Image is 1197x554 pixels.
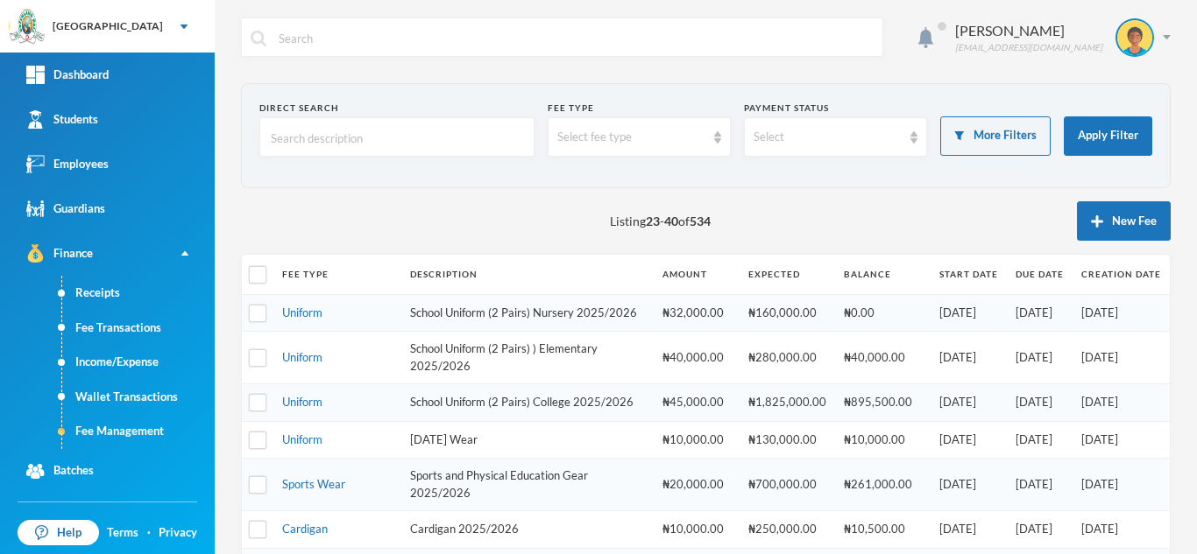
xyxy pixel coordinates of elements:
[931,459,1007,511] td: [DATE]
[62,414,215,449] a: Fee Management
[1007,459,1073,511] td: [DATE]
[401,255,654,294] th: Description
[835,421,931,459] td: ₦10,000.00
[931,294,1007,332] td: [DATE]
[401,384,654,422] td: School Uniform (2 Pairs) College 2025/2026
[931,384,1007,422] td: [DATE]
[147,524,151,542] div: ·
[654,255,740,294] th: Amount
[107,524,138,542] a: Terms
[1007,384,1073,422] td: [DATE]
[269,118,525,158] input: Search description
[557,129,705,146] div: Select fee type
[1073,421,1170,459] td: [DATE]
[401,332,654,384] td: School Uniform (2 Pairs) ) Elementary 2025/2026
[931,511,1007,549] td: [DATE]
[955,20,1102,41] div: [PERSON_NAME]
[835,459,931,511] td: ₦261,000.00
[282,432,322,446] a: Uniform
[740,511,835,549] td: ₦250,000.00
[62,380,215,415] a: Wallet Transactions
[18,520,99,546] a: Help
[282,477,345,491] a: Sports Wear
[26,244,93,263] div: Finance
[273,255,401,294] th: Fee Type
[53,18,163,34] div: [GEOGRAPHIC_DATA]
[26,462,94,480] div: Batches
[654,459,740,511] td: ₦20,000.00
[1073,255,1170,294] th: Creation Date
[1007,332,1073,384] td: [DATE]
[931,332,1007,384] td: [DATE]
[740,459,835,511] td: ₦700,000.00
[277,18,874,58] input: Search
[1077,201,1171,241] button: New Fee
[1007,511,1073,549] td: [DATE]
[1073,511,1170,549] td: [DATE]
[282,522,328,536] a: Cardigan
[548,102,731,115] div: Fee type
[251,31,266,46] img: search
[654,294,740,332] td: ₦32,000.00
[654,332,740,384] td: ₦40,000.00
[159,524,197,542] a: Privacy
[654,511,740,549] td: ₦10,000.00
[259,102,535,115] div: Direct Search
[26,155,109,173] div: Employees
[740,332,835,384] td: ₦280,000.00
[740,294,835,332] td: ₦160,000.00
[282,305,322,319] a: Uniform
[401,511,654,549] td: Cardigan 2025/2026
[690,214,711,228] b: 534
[62,345,215,380] a: Income/Expense
[1007,255,1073,294] th: Due Date
[1073,294,1170,332] td: [DATE]
[1117,20,1152,55] img: STUDENT
[282,395,322,409] a: Uniform
[646,214,660,228] b: 23
[1073,459,1170,511] td: [DATE]
[931,255,1007,294] th: Start Date
[654,421,740,459] td: ₦10,000.00
[282,350,322,364] a: Uniform
[754,129,902,146] div: Select
[1073,384,1170,422] td: [DATE]
[740,421,835,459] td: ₦130,000.00
[62,276,215,311] a: Receipts
[740,384,835,422] td: ₦1,825,000.00
[835,294,931,332] td: ₦0.00
[835,332,931,384] td: ₦40,000.00
[744,102,927,115] div: Payment Status
[955,41,1102,54] div: [EMAIL_ADDRESS][DOMAIN_NAME]
[740,255,835,294] th: Expected
[26,110,98,129] div: Students
[26,66,109,84] div: Dashboard
[62,311,215,346] a: Fee Transactions
[1064,116,1152,156] button: Apply Filter
[610,212,711,230] span: Listing - of
[401,421,654,459] td: [DATE] Wear
[931,421,1007,459] td: [DATE]
[835,511,931,549] td: ₦10,500.00
[835,384,931,422] td: ₦895,500.00
[26,200,105,218] div: Guardians
[835,255,931,294] th: Balance
[401,459,654,511] td: Sports and Physical Education Gear 2025/2026
[1007,421,1073,459] td: [DATE]
[664,214,678,228] b: 40
[10,10,45,45] img: logo
[1073,332,1170,384] td: [DATE]
[940,116,1051,156] button: More Filters
[654,384,740,422] td: ₦45,000.00
[1007,294,1073,332] td: [DATE]
[401,294,654,332] td: School Uniform (2 Pairs) Nursery 2025/2026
